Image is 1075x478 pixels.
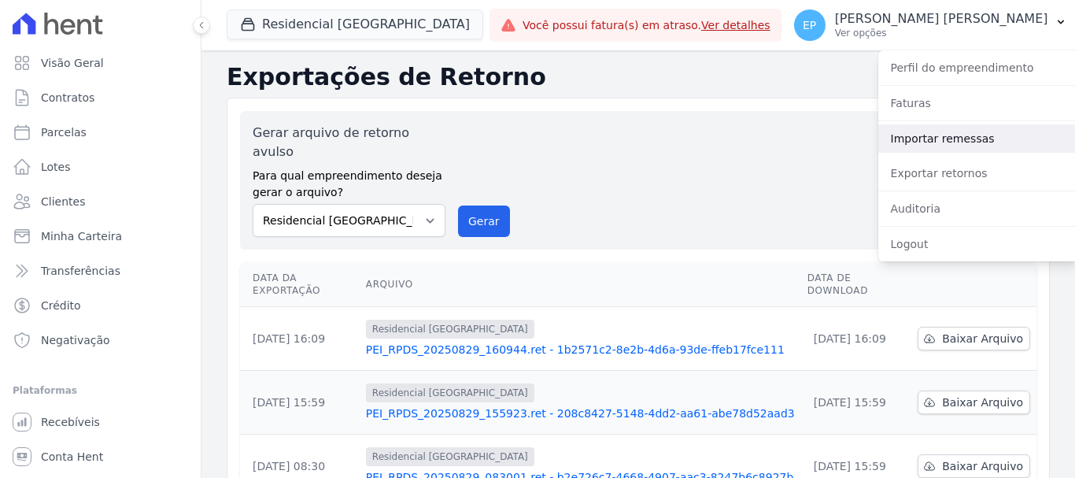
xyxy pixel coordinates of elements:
[6,441,194,472] a: Conta Hent
[366,406,795,421] a: PEI_RPDS_20250829_155923.ret - 208c8427-5148-4dd2-aa61-abe78d52aad3
[253,124,445,161] label: Gerar arquivo de retorno avulso
[6,324,194,356] a: Negativação
[41,55,104,71] span: Visão Geral
[835,27,1048,39] p: Ver opções
[240,307,360,371] td: [DATE] 16:09
[835,11,1048,27] p: [PERSON_NAME] [PERSON_NAME]
[13,381,188,400] div: Plataformas
[6,186,194,217] a: Clientes
[227,9,483,39] button: Residencial [GEOGRAPHIC_DATA]
[41,449,103,465] span: Conta Hent
[240,371,360,435] td: [DATE] 15:59
[801,307,912,371] td: [DATE] 16:09
[918,391,1030,414] a: Baixar Arquivo
[366,320,534,339] span: Residencial [GEOGRAPHIC_DATA]
[918,454,1030,478] a: Baixar Arquivo
[6,151,194,183] a: Lotes
[41,159,71,175] span: Lotes
[942,458,1023,474] span: Baixar Arquivo
[366,342,795,358] a: PEI_RPDS_20250829_160944.ret - 1b2571c2-8e2b-4d6a-93de-ffeb17fce111
[801,371,912,435] td: [DATE] 15:59
[41,194,85,209] span: Clientes
[366,384,534,402] span: Residencial [GEOGRAPHIC_DATA]
[6,290,194,321] a: Crédito
[366,447,534,466] span: Residencial [GEOGRAPHIC_DATA]
[6,117,194,148] a: Parcelas
[918,327,1030,350] a: Baixar Arquivo
[458,206,510,237] button: Gerar
[6,406,194,438] a: Recebíveis
[942,395,1023,410] span: Baixar Arquivo
[942,331,1023,346] span: Baixar Arquivo
[240,262,360,307] th: Data da Exportação
[6,82,194,113] a: Contratos
[701,19,770,31] a: Ver detalhes
[227,63,1050,91] h2: Exportações de Retorno
[41,414,100,430] span: Recebíveis
[523,17,770,34] span: Você possui fatura(s) em atraso.
[41,90,94,106] span: Contratos
[253,161,445,201] label: Para qual empreendimento deseja gerar o arquivo?
[41,228,122,244] span: Minha Carteira
[6,47,194,79] a: Visão Geral
[803,20,816,31] span: EP
[41,332,110,348] span: Negativação
[41,298,81,313] span: Crédito
[801,262,912,307] th: Data de Download
[41,124,87,140] span: Parcelas
[360,262,801,307] th: Arquivo
[6,255,194,287] a: Transferências
[6,220,194,252] a: Minha Carteira
[41,263,120,279] span: Transferências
